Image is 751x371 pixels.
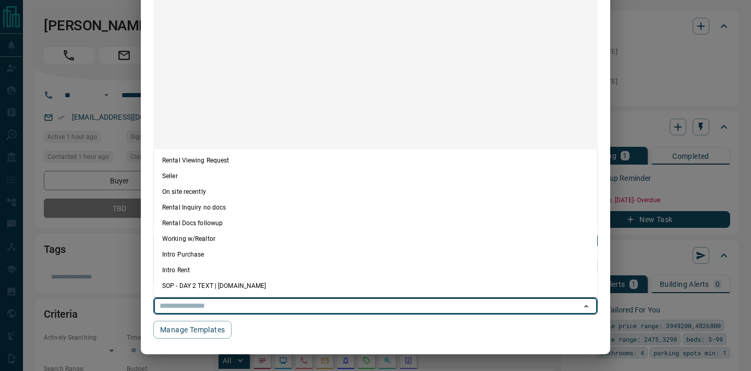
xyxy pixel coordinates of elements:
[154,184,597,200] li: On site recently
[154,231,597,247] li: Working w/Realtor
[154,200,597,215] li: Rental Inquiry no docs
[154,294,597,309] li: SOP - DAY 2 TEXT | [DOMAIN_NAME]
[154,215,597,231] li: Rental Docs followup
[154,247,597,262] li: Intro Purchase
[154,168,597,184] li: Seller
[154,262,597,278] li: Intro Rent
[154,153,597,168] li: Rental Viewing Request
[154,278,597,294] li: SOP - DAY 2 TEXT | [DOMAIN_NAME]
[579,299,593,314] button: Close
[153,321,232,339] button: Manage Templates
